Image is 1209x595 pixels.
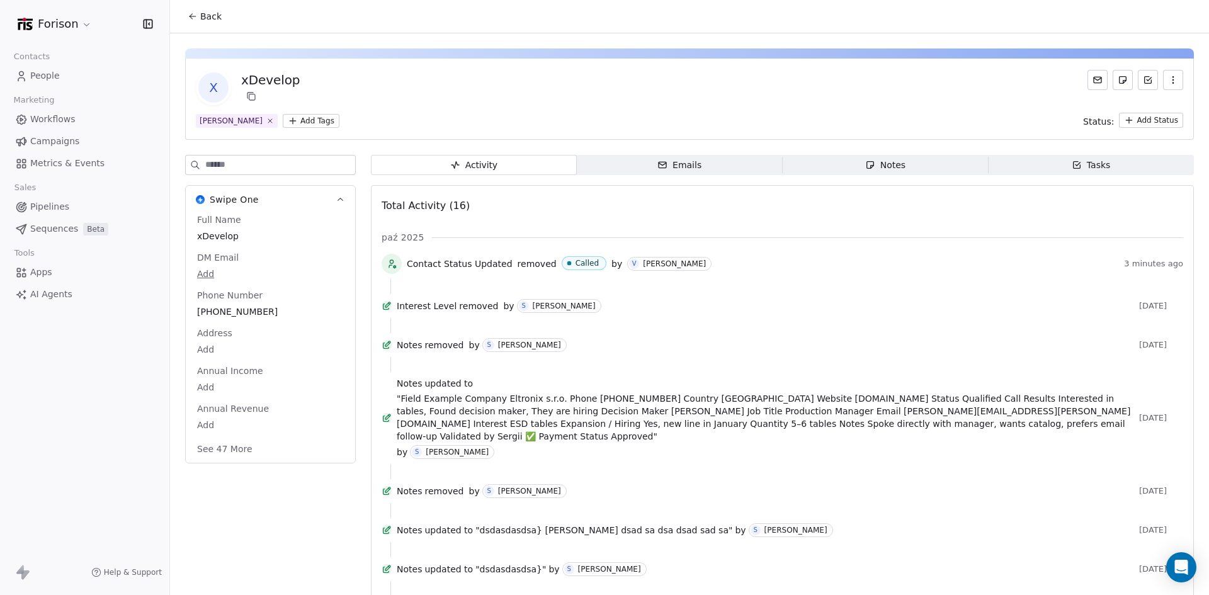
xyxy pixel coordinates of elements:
span: Pipelines [30,200,69,213]
div: [PERSON_NAME] [578,565,641,574]
span: Interest Level [397,300,457,312]
span: [DATE] [1139,301,1183,311]
div: [PERSON_NAME] [643,259,706,268]
a: Campaigns [10,131,159,152]
span: Annual Income [195,365,266,377]
span: removed [459,300,498,312]
span: updated to [424,563,473,575]
div: [PERSON_NAME] [533,302,596,310]
span: People [30,69,60,82]
span: by [611,258,622,270]
span: [DATE] [1139,486,1183,496]
span: Campaigns [30,135,79,148]
div: Called [576,259,599,268]
span: Address [195,327,235,339]
a: Help & Support [91,567,162,577]
span: Add [197,419,344,431]
span: Add [197,268,344,280]
span: Marketing [8,91,60,110]
span: Notes [397,377,422,390]
span: [DATE] [1139,525,1183,535]
span: "Field Example Company Eltronix s.r.o. Phone [PHONE_NUMBER] Country [GEOGRAPHIC_DATA] Website [DO... [397,392,1134,443]
span: Phone Number [195,289,265,302]
span: Notes [397,524,422,536]
span: [DATE] [1139,564,1183,574]
span: AI Agents [30,288,72,301]
div: Open Intercom Messenger [1166,552,1196,582]
span: by [548,563,559,575]
img: Swipe One [196,195,205,204]
span: x [198,72,229,103]
div: xDevelop [241,71,300,89]
div: [PERSON_NAME] [426,448,489,456]
div: S [415,447,419,457]
div: S [521,301,525,311]
img: Logo%20Rectangular%202.png [18,16,33,31]
div: Notes [865,159,905,172]
a: AI Agents [10,284,159,305]
span: Add [197,381,344,394]
span: 3 minutes ago [1124,259,1183,269]
a: People [10,65,159,86]
a: Pipelines [10,196,159,217]
span: removed [424,339,463,351]
span: by [469,339,480,351]
div: [PERSON_NAME] [764,526,827,535]
span: by [735,524,746,536]
span: Notes [397,485,422,497]
span: [PHONE_NUMBER] [197,305,344,318]
div: [PERSON_NAME] [498,341,561,349]
span: Beta [83,223,108,235]
a: Apps [10,262,159,283]
div: Emails [657,159,701,172]
span: paź 2025 [382,231,424,244]
span: Total Activity (16) [382,200,470,212]
span: Help & Support [104,567,162,577]
span: by [503,300,514,312]
span: Metrics & Events [30,157,105,170]
div: [PERSON_NAME] [498,487,561,496]
a: Workflows [10,109,159,130]
span: Sequences [30,222,78,235]
div: V [632,259,637,269]
a: SequencesBeta [10,218,159,239]
span: Tools [9,244,40,263]
button: See 47 More [190,438,260,460]
span: Workflows [30,113,76,126]
span: Contact Status Updated [407,258,513,270]
span: Sales [9,178,42,197]
span: Status: [1083,115,1114,128]
div: Tasks [1072,159,1111,172]
span: Notes [397,339,422,351]
span: Notes [397,563,422,575]
div: S [487,486,491,496]
button: Forison [15,13,94,35]
span: Swipe One [210,193,259,206]
span: [DATE] [1139,413,1183,423]
span: "dsdasdasdsa} [PERSON_NAME] dsad sa dsa dsad sad sa" [475,524,732,536]
span: [DATE] [1139,340,1183,350]
div: S [567,564,570,574]
span: DM Email [195,251,241,264]
div: [PERSON_NAME] [200,115,263,127]
button: Add Tags [283,114,339,128]
div: S [753,525,757,535]
span: removed [518,258,557,270]
span: Forison [38,16,79,32]
a: Metrics & Events [10,153,159,174]
div: S [487,340,491,350]
button: Swipe OneSwipe One [186,186,355,213]
span: Contacts [8,47,55,66]
span: Full Name [195,213,244,226]
div: Swipe OneSwipe One [186,213,355,463]
button: Back [180,5,229,28]
span: by [397,446,407,458]
span: "dsdasdasdsa}" [475,563,546,575]
span: updated to [424,377,473,390]
span: updated to [424,524,473,536]
button: Add Status [1119,113,1183,128]
span: Add [197,343,344,356]
span: removed [424,485,463,497]
span: Apps [30,266,52,279]
span: Back [200,10,222,23]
